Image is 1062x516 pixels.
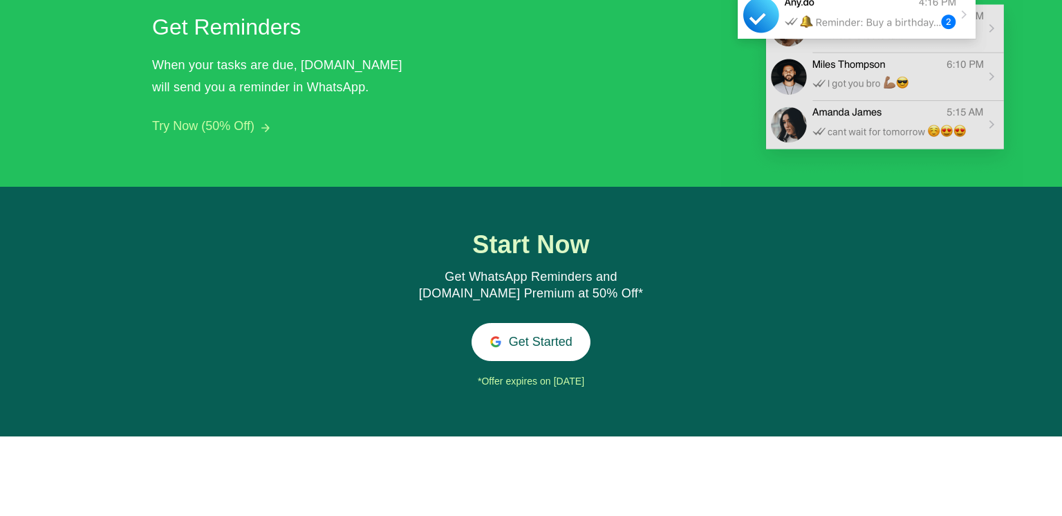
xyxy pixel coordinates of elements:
img: arrow [261,124,270,132]
div: When your tasks are due, [DOMAIN_NAME] will send you a reminder in WhatsApp. [152,54,415,98]
h2: Get Reminders [152,10,408,44]
button: Get Started [472,323,591,361]
button: Try Now (50% Off) [152,119,254,133]
div: Get WhatsApp Reminders and [DOMAIN_NAME] Premium at 50% Off* [403,269,659,302]
div: *Offer expires on [DATE] [331,371,732,392]
h1: Start Now [403,231,659,259]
